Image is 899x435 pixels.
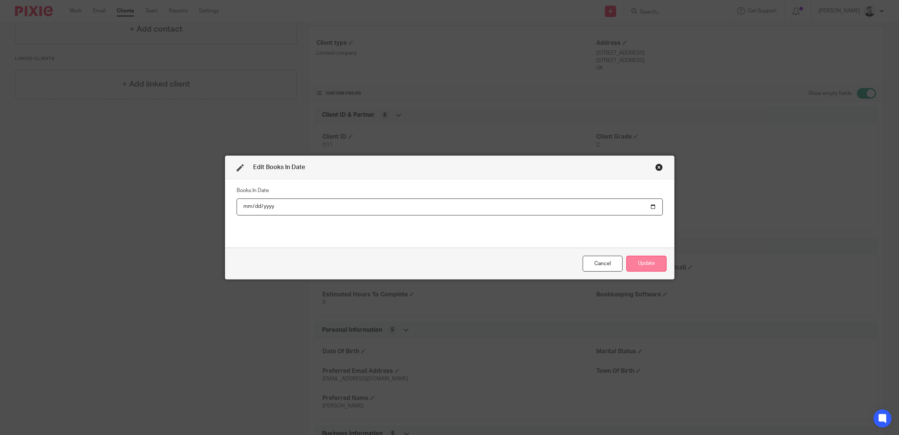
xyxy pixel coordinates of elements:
span: Edit Books In Date [253,164,305,170]
div: Close this dialog window [583,256,623,272]
button: Update [626,256,667,272]
input: YYYY-MM-DD [237,198,663,215]
div: Close this dialog window [655,163,663,171]
label: Books In Date [237,187,269,194]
